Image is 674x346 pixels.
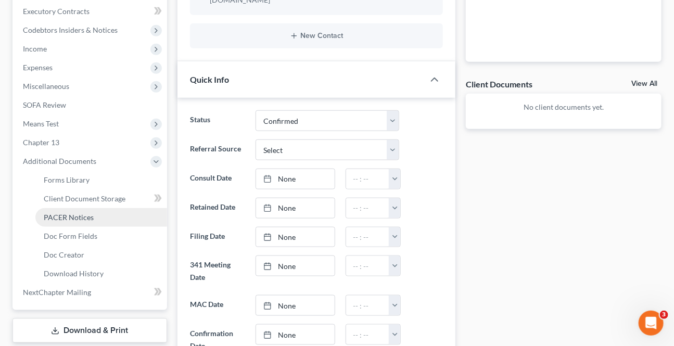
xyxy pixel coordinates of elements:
span: PACER Notices [44,213,94,222]
span: Quick Info [190,74,229,84]
a: None [256,296,334,315]
input: -- : -- [346,256,390,276]
label: Referral Source [185,139,251,160]
span: Means Test [23,119,59,128]
input: -- : -- [346,227,390,247]
a: Doc Form Fields [35,227,167,246]
input: -- : -- [346,169,390,189]
span: NextChapter Mailing [23,288,91,297]
label: 341 Meeting Date [185,255,251,287]
span: Doc Creator [44,250,84,259]
span: Executory Contracts [23,7,90,16]
span: Doc Form Fields [44,232,97,240]
label: Retained Date [185,198,251,219]
a: None [256,256,334,276]
a: NextChapter Mailing [15,283,167,302]
a: Doc Creator [35,246,167,264]
input: -- : -- [346,325,390,344]
span: Download History [44,269,104,278]
a: None [256,227,334,247]
input: -- : -- [346,198,390,218]
a: None [256,169,334,189]
span: Codebtors Insiders & Notices [23,25,118,34]
a: Forms Library [35,171,167,189]
a: PACER Notices [35,208,167,227]
span: SOFA Review [23,100,66,109]
span: Additional Documents [23,157,96,165]
span: Chapter 13 [23,138,59,147]
a: SOFA Review [15,96,167,114]
label: Consult Date [185,169,251,189]
button: New Contact [198,32,435,40]
a: None [256,325,334,344]
span: 3 [660,311,668,319]
label: MAC Date [185,295,251,316]
label: Status [185,110,251,131]
span: Expenses [23,63,53,72]
iframe: Intercom live chat [639,311,664,336]
span: Client Document Storage [44,194,125,203]
span: Forms Library [44,175,90,184]
a: Download & Print [12,318,167,343]
input: -- : -- [346,296,390,315]
p: No client documents yet. [474,102,653,112]
div: Client Documents [466,79,532,89]
a: Client Document Storage [35,189,167,208]
span: Miscellaneous [23,82,69,91]
span: Income [23,44,47,53]
a: View All [631,80,657,87]
label: Filing Date [185,227,251,248]
a: None [256,198,334,218]
a: Download History [35,264,167,283]
a: Executory Contracts [15,2,167,21]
